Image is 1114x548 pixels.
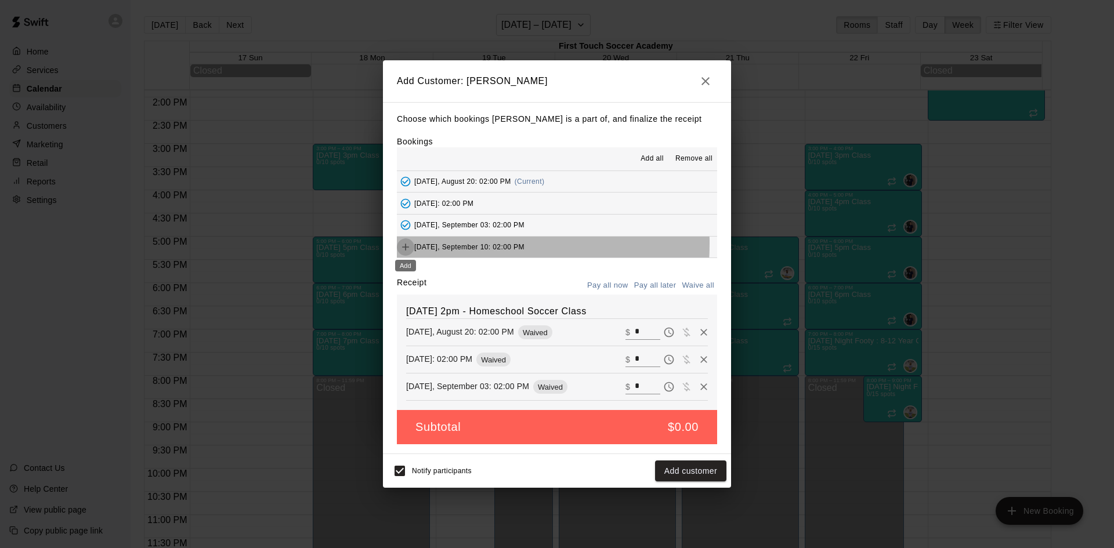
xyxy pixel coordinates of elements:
[415,419,461,435] h5: Subtotal
[414,243,525,251] span: [DATE], September 10: 02:00 PM
[660,381,678,391] span: Pay later
[695,324,712,341] button: Remove
[695,378,712,395] button: Remove
[518,328,552,337] span: Waived
[679,277,717,295] button: Waive all
[397,195,414,212] button: Added - Collect Payment
[397,277,426,295] label: Receipt
[678,381,695,391] span: Waive payment
[675,153,712,165] span: Remove all
[397,215,717,236] button: Added - Collect Payment[DATE], September 03: 02:00 PM
[383,60,731,102] h2: Add Customer: [PERSON_NAME]
[668,419,699,435] h5: $0.00
[412,467,472,475] span: Notify participants
[406,380,529,392] p: [DATE], September 03: 02:00 PM
[678,326,695,336] span: Waive payment
[625,354,630,365] p: $
[414,221,525,229] span: [DATE], September 03: 02:00 PM
[397,216,414,234] button: Added - Collect Payment
[397,112,717,126] p: Choose which bookings [PERSON_NAME] is a part of, and finalize the receipt
[625,381,630,393] p: $
[695,351,712,368] button: Remove
[397,193,717,214] button: Added - Collect Payment[DATE]: 02:00 PM
[476,355,511,364] span: Waived
[584,277,631,295] button: Pay all now
[634,150,671,168] button: Add all
[678,354,695,364] span: Waive payment
[641,153,664,165] span: Add all
[660,354,678,364] span: Pay later
[625,326,630,338] p: $
[655,460,726,482] button: Add customer
[395,260,416,271] div: Add
[397,173,414,190] button: Added - Collect Payment
[660,326,678,336] span: Pay later
[533,383,567,391] span: Waived
[397,237,717,258] button: Add[DATE], September 10: 02:00 PM
[397,242,414,251] span: Add
[406,353,472,365] p: [DATE]: 02:00 PM
[414,199,473,207] span: [DATE]: 02:00 PM
[397,171,717,193] button: Added - Collect Payment[DATE], August 20: 02:00 PM(Current)
[631,277,679,295] button: Pay all later
[671,150,717,168] button: Remove all
[397,137,433,146] label: Bookings
[406,304,708,319] h6: [DATE] 2pm - Homeschool Soccer Class
[414,177,511,186] span: [DATE], August 20: 02:00 PM
[406,326,514,337] p: [DATE], August 20: 02:00 PM
[515,177,545,186] span: (Current)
